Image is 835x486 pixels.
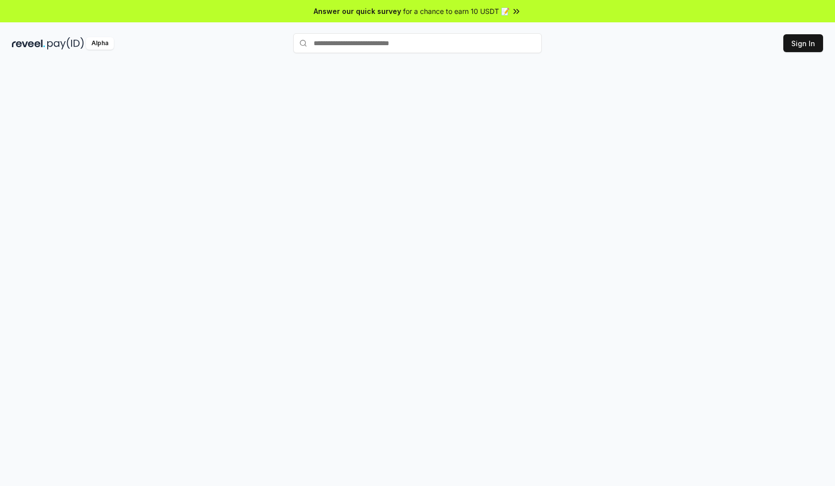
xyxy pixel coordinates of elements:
[12,37,45,50] img: reveel_dark
[47,37,84,50] img: pay_id
[783,34,823,52] button: Sign In
[314,6,401,16] span: Answer our quick survey
[86,37,114,50] div: Alpha
[403,6,509,16] span: for a chance to earn 10 USDT 📝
